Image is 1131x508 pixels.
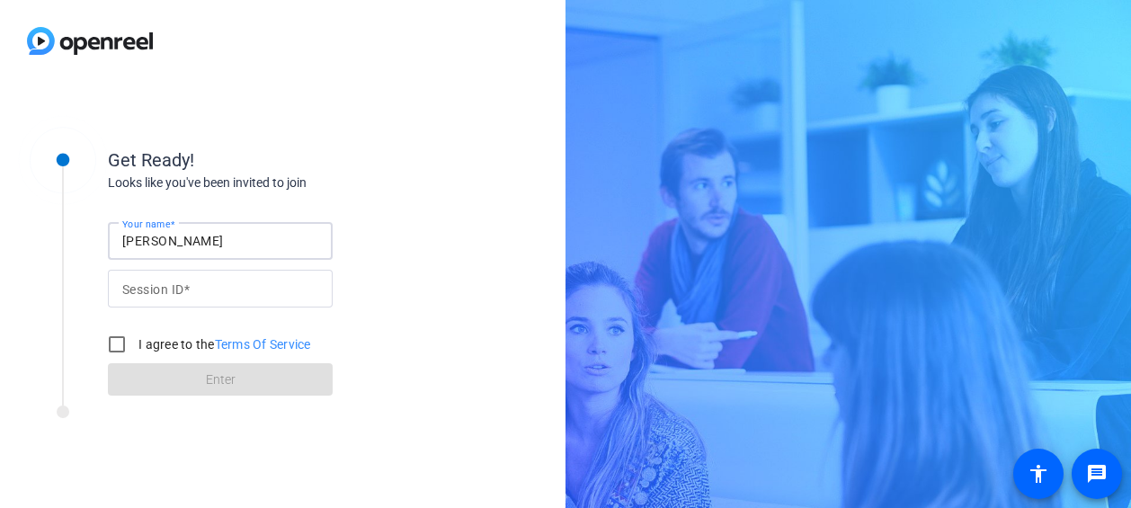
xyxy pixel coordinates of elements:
a: Terms Of Service [215,337,311,352]
div: Get Ready! [108,147,468,174]
mat-label: Session ID [122,282,183,297]
mat-icon: message [1086,463,1108,485]
label: I agree to the [135,335,311,353]
mat-label: Your name [122,218,170,229]
mat-icon: accessibility [1028,463,1049,485]
div: Looks like you've been invited to join [108,174,468,192]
